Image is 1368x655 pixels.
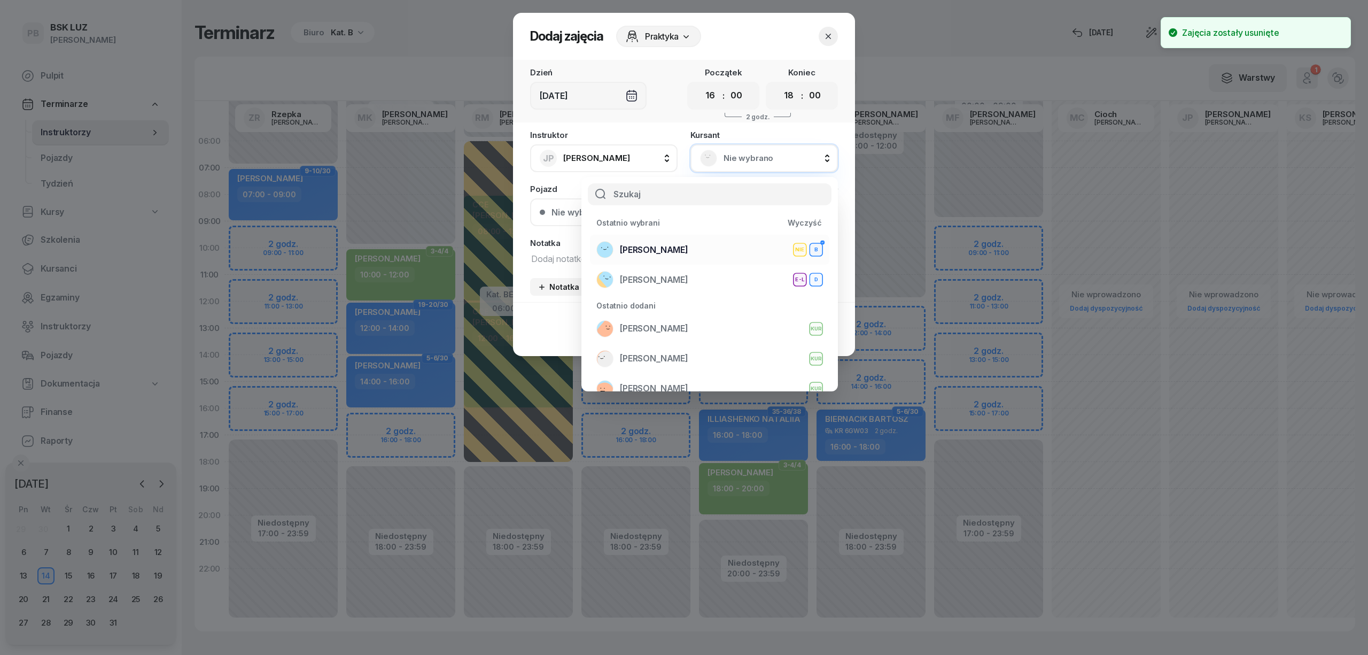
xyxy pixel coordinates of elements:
div: : [801,89,803,102]
button: B [809,243,823,257]
div: NIE [792,245,808,255]
span: [PERSON_NAME] [620,382,688,396]
span: [PERSON_NAME] [620,352,688,366]
div: B [811,245,821,255]
div: KUR [807,354,825,363]
button: E-L [793,273,807,287]
span: Ostatnio dodani [596,301,656,310]
div: Nie wybrano [551,208,604,217]
span: JP [543,154,554,163]
button: JP[PERSON_NAME] [530,144,678,172]
button: Notatka biurowa [530,278,620,296]
div: KUR [807,324,825,333]
div: KUR [807,384,825,393]
span: Nie wybrano [724,151,828,165]
button: D [809,273,823,287]
div: D [811,275,821,284]
button: Nie wybrano [530,198,838,226]
span: [PERSON_NAME] [620,273,688,287]
span: [PERSON_NAME] [620,322,688,336]
h2: Dodaj zajęcia [530,28,603,45]
span: [PERSON_NAME] [620,243,688,257]
div: Notatka biurowa [538,282,612,291]
button: KUR [809,382,823,396]
div: : [722,89,725,102]
span: [PERSON_NAME] [563,153,630,163]
button: KUR [809,352,823,366]
div: Zajęcia zostały usunięte [1182,26,1279,39]
div: E-L [792,275,808,284]
div: Ostatnio wybrani [590,218,660,227]
button: NIE [793,243,807,257]
button: Wyczyść [780,214,829,232]
button: KUR [809,322,823,336]
div: Wyczyść [788,218,822,227]
span: Praktyka [645,30,679,43]
input: Szukaj [588,183,831,206]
